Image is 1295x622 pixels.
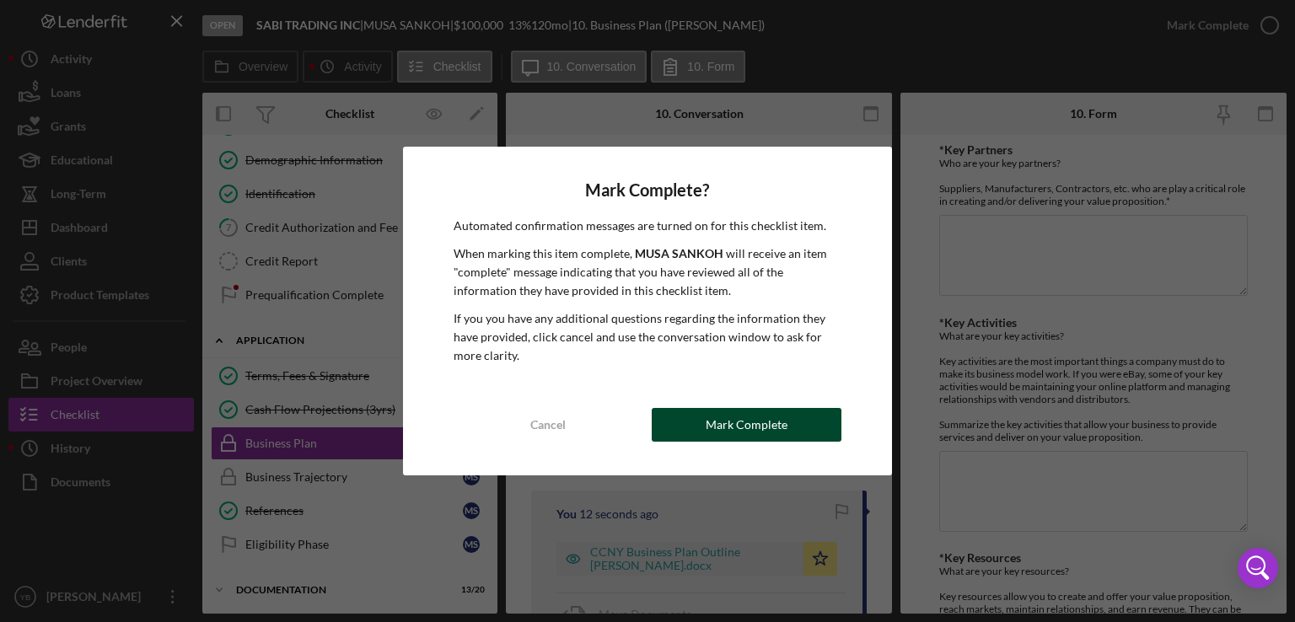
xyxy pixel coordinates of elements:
[454,180,842,200] h4: Mark Complete?
[454,408,643,442] button: Cancel
[530,408,566,442] div: Cancel
[1238,548,1278,588] div: Open Intercom Messenger
[454,244,842,301] p: When marking this item complete, will receive an item "complete" message indicating that you have...
[454,217,842,235] p: Automated confirmation messages are turned on for this checklist item.
[706,408,787,442] div: Mark Complete
[635,246,723,260] b: MUSA SANKOH
[454,309,842,366] p: If you you have any additional questions regarding the information they have provided, click canc...
[652,408,841,442] button: Mark Complete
